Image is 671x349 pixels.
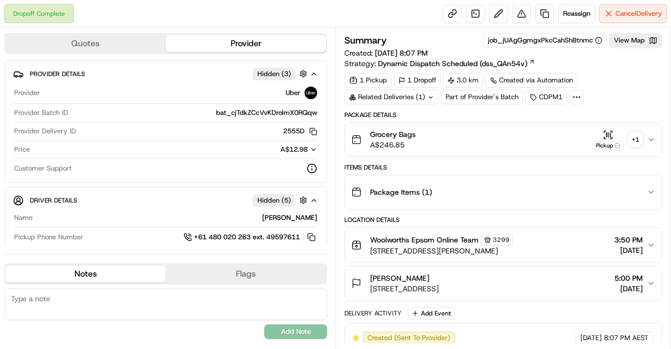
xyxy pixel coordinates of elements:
span: 8:07 PM AEST [604,333,648,343]
div: [PERSON_NAME] [37,213,317,223]
button: A$12.98 [225,145,317,154]
span: [DATE] [580,333,602,343]
div: Items Details [344,163,662,172]
span: Price [14,145,30,154]
button: Provider [166,35,326,52]
button: Driver DetailsHidden (5) [13,192,318,209]
button: Pickup+1 [592,130,643,150]
span: Woolworths Epsom Online Team [370,235,479,245]
span: Package Items ( 1 ) [370,187,432,197]
span: Cancel Delivery [615,9,662,18]
button: CancelDelivery [599,4,667,23]
span: Provider Details [30,70,85,78]
span: Grocery Bags [370,129,416,140]
button: Notes [5,266,166,282]
span: Hidden ( 5 ) [257,196,291,205]
span: Pickup Phone Number [14,232,83,242]
span: Driver Details [30,196,77,205]
h3: Summary [344,36,387,45]
div: Delivery Activity [344,309,402,318]
span: Customer Support [14,164,72,173]
span: Provider [14,88,40,98]
button: Flags [166,266,326,282]
span: Name [14,213,33,223]
span: [DATE] 8:07 PM [375,48,428,58]
span: [STREET_ADDRESS][PERSON_NAME] [370,246,513,256]
button: View Map [609,33,662,48]
span: Provider Batch ID [14,108,68,118]
span: Created (Sent To Provider) [367,333,450,343]
div: Location Details [344,216,662,224]
div: Package Details [344,111,662,119]
button: Provider DetailsHidden (3) [13,65,318,82]
button: [PERSON_NAME][STREET_ADDRESS]5:00 PM[DATE] [345,267,662,300]
span: +61 480 020 263 ext. 49597611 [194,232,300,242]
a: +61 480 020 263 ext. 49597611 [183,231,317,243]
span: A$246.85 [370,140,416,150]
a: Created via Automation [485,73,578,88]
div: CDPM1 [525,90,567,104]
div: Strategy: [344,58,535,69]
button: Reassign [558,4,595,23]
button: job_jUAgGgmgxPkcCahShBtnmc [488,36,602,45]
span: [DATE] [614,283,643,294]
div: Related Deliveries (1) [344,90,439,104]
span: Dynamic Dispatch Scheduled (dss_QAn54v) [378,58,527,69]
img: uber-new-logo.jpeg [305,87,317,99]
div: 3.0 km [443,73,483,88]
span: Reassign [563,9,590,18]
span: A$12.98 [280,145,308,154]
div: 1 Pickup [344,73,392,88]
span: 3299 [493,236,510,244]
span: Hidden ( 3 ) [257,69,291,79]
span: Provider Delivery ID [14,126,76,136]
button: Package Items (1) [345,175,662,209]
button: Quotes [5,35,166,52]
button: 2555D [283,126,317,136]
button: Woolworths Epsom Online Team3299[STREET_ADDRESS][PERSON_NAME]3:50 PM[DATE] [345,228,662,262]
button: Hidden (5) [253,194,310,207]
button: Grocery BagsA$246.85Pickup+1 [345,123,662,156]
span: [STREET_ADDRESS] [370,283,439,294]
span: Created: [344,48,428,58]
button: Pickup [592,130,624,150]
span: bat_cjTdkZCcVvKDrolmX0RQqw [216,108,317,118]
span: 5:00 PM [614,273,643,283]
span: 3:50 PM [614,235,643,245]
a: Dynamic Dispatch Scheduled (dss_QAn54v) [378,58,535,69]
div: Pickup [592,141,624,150]
div: 1 Dropoff [394,73,441,88]
span: Uber [286,88,300,98]
span: [PERSON_NAME] [370,273,429,283]
div: + 1 [628,132,643,147]
button: Add Event [408,307,454,320]
span: [DATE] [614,245,643,256]
button: Hidden (3) [253,67,310,80]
